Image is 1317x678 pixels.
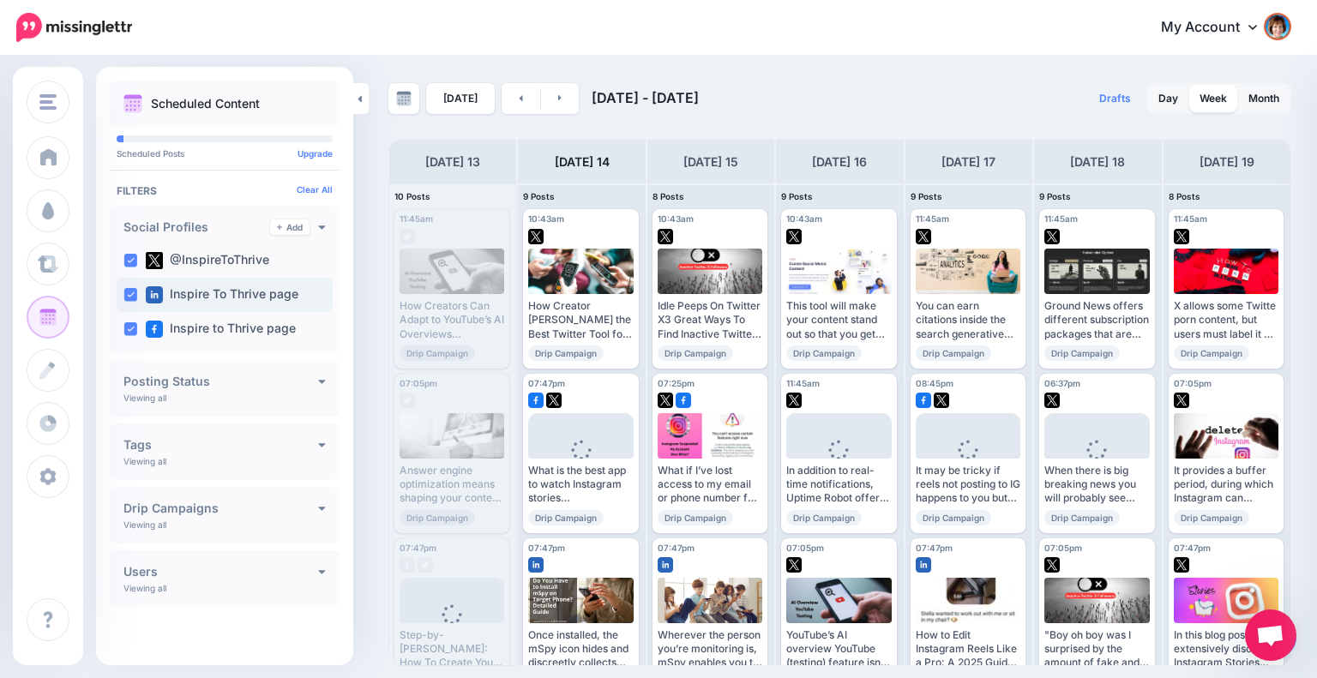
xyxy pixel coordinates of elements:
span: 07:05pm [1044,543,1082,553]
p: Viewing all [123,519,166,530]
h4: [DATE] 17 [941,152,995,172]
h4: Users [123,566,318,578]
h4: Social Profiles [123,221,270,233]
span: 11:45am [1174,213,1207,224]
img: twitter-grey-square.png [418,557,433,573]
h4: [DATE] 16 [812,152,867,172]
img: linkedin-square.png [528,557,544,573]
div: Loading [429,604,476,649]
span: Drip Campaign [400,510,475,525]
span: Drip Campaign [658,510,733,525]
span: 07:05pm [400,378,437,388]
div: Step-by-[PERSON_NAME]: How To Create Your YouTube Intro Video from Scratch Read more 👉 [URL] [400,628,504,670]
img: facebook-square.png [676,393,691,408]
p: Viewing all [123,583,166,593]
a: Day [1148,85,1188,112]
span: 07:47pm [528,378,565,388]
div: You can earn citations inside the search generative experience by publishing helpful content, mar... [916,299,1020,341]
span: 07:47pm [528,543,565,553]
img: menu.png [39,94,57,110]
span: 11:45am [916,213,949,224]
span: 08:45pm [916,378,953,388]
span: 07:47pm [400,543,436,553]
img: twitter-grey-square.png [400,229,415,244]
h4: [DATE] 14 [555,152,610,172]
img: facebook-square.png [146,321,163,338]
span: Drip Campaign [786,345,862,361]
h4: Drip Campaigns [123,502,318,514]
div: X allows some Twitte porn content, but users must label it as sensitive when posting. Read more 👉... [1174,299,1278,341]
h4: Posting Status [123,375,318,387]
span: Drip Campaign [528,510,604,525]
div: When there is big breaking news you will probably see posts everywhere about it or you may see/he... [1044,464,1149,506]
img: twitter-square.png [916,229,931,244]
img: linkedin-square.png [146,286,163,303]
div: Loading [557,440,604,484]
label: Inspire To Thrive page [146,286,298,303]
img: twitter-square.png [146,252,163,269]
img: twitter-square.png [934,393,949,408]
a: My Account [1144,7,1291,49]
div: It may be tricky if reels not posting to IG happens to you but know you have the knowledge to che... [916,464,1020,506]
span: 10:43am [528,213,564,224]
h4: [DATE] 13 [425,152,480,172]
img: twitter-square.png [1044,229,1060,244]
span: 07:47pm [658,543,695,553]
img: linkedin-square.png [916,557,931,573]
span: Drip Campaign [1174,345,1249,361]
a: Month [1238,85,1290,112]
h4: Tags [123,439,318,451]
div: In this blog post, I’ll extensively discuss Instagram Stories and everything you need to know to ... [1174,628,1278,670]
div: Loading [815,440,863,484]
h4: [DATE] 15 [683,152,738,172]
img: calendar-grey-darker.png [396,91,412,106]
a: Upgrade [298,148,333,159]
span: 07:25pm [658,378,695,388]
span: Drip Campaign [1044,345,1120,361]
p: Scheduled Content [151,98,260,110]
label: @InspireToThrive [146,252,269,269]
span: 07:47pm [916,543,953,553]
span: Drip Campaign [916,345,991,361]
span: 06:37pm [1044,378,1080,388]
span: 9 Posts [523,191,555,201]
div: Wherever the person you’re monitoring is, mSpy enables you to track them in real-time, provided t... [658,628,762,670]
img: facebook-square.png [528,393,544,408]
img: twitter-grey-square.png [400,393,415,408]
span: 10:43am [786,213,822,224]
span: 07:05pm [1174,378,1212,388]
div: Open chat [1245,609,1296,661]
div: This tool will make your content stand out so that you get noticed in more newsfeeds and Instagra... [786,299,891,341]
img: linkedin-square.png [658,557,673,573]
img: facebook-grey-square.png [400,557,415,573]
a: [DATE] [426,83,495,114]
span: 10:43am [658,213,694,224]
a: Week [1189,85,1237,112]
span: Drip Campaign [916,510,991,525]
span: 10 Posts [394,191,430,201]
span: 07:05pm [786,543,824,553]
a: Drafts [1089,83,1141,114]
span: Drip Campaign [658,345,733,361]
div: Once installed, the mSpy icon hides and discreetly collects every piece of data you need from the... [528,628,633,670]
a: Add [270,219,310,235]
div: Ground News offers different subscription packages that are suitable for everyone and according t... [1044,299,1149,341]
span: 11:45am [786,378,820,388]
span: 8 Posts [652,191,684,201]
div: Loading [1073,440,1121,484]
img: twitter-square.png [1044,557,1060,573]
img: calendar.png [123,94,142,113]
span: 8 Posts [1169,191,1200,201]
img: Missinglettr [16,13,132,42]
img: twitter-square.png [658,393,673,408]
h4: [DATE] 19 [1200,152,1254,172]
div: How to Edit Instagram Reels Like a Pro: A 2025 Guide ▸ [URL] [916,628,1020,670]
img: twitter-square.png [528,229,544,244]
div: It provides a buffer period, during which Instagram can protect users from unauthorized attempts ... [1174,464,1278,506]
span: 9 Posts [1039,191,1071,201]
p: Viewing all [123,456,166,466]
span: Drip Campaign [786,510,862,525]
div: Idle Peeps On Twitter X3 Great Ways To Find Inactive Twitter Followers Read more 👉 [URL] [658,299,762,341]
div: Answer engine optimization means shaping your content so it gives quick, clear, and direct answer... [400,464,504,506]
img: twitter-square.png [1174,393,1189,408]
